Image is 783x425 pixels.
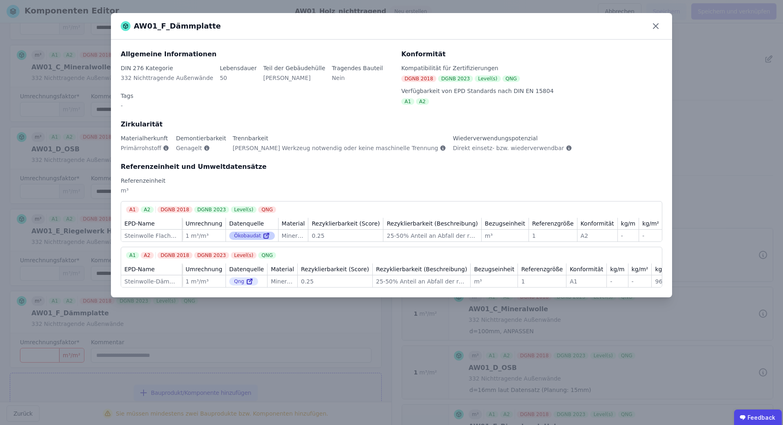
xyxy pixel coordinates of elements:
[376,277,467,286] div: 25-50% Anteil an Abfall der recycled wird
[521,265,563,273] div: Referenzgröße
[401,75,436,82] div: DGNB 2018
[621,232,635,240] div: -
[229,277,258,286] div: Qng
[453,144,564,152] span: Direkt einsetz- bzw. wiederverwendbar
[332,74,383,89] div: Nein
[186,277,222,286] div: 1 m³/m³
[632,277,648,286] div: -
[233,144,438,152] span: [PERSON_NAME] Werkzeug notwendig oder keine maschinelle Trennung
[229,219,264,228] div: Datenquelle
[229,232,275,240] div: Ökobaudat
[581,232,614,240] div: A2
[121,92,133,100] div: Tags
[258,206,276,213] div: QNG
[124,219,155,228] div: EPD-Name
[532,219,574,228] div: Referenzgröße
[124,277,179,286] div: Steinwolle-Dämmstoff im mittleren Rohdichtebereich
[474,265,514,273] div: Bezugseinheit
[332,64,383,72] div: Tragendes Bauteil
[141,206,154,213] div: A2
[485,232,525,240] div: m³
[258,252,276,259] div: QNG
[121,64,213,72] div: DIN 276 Kategorie
[312,219,380,228] div: Rezyklierbarkeit (Score)
[502,75,520,82] div: QNG
[121,20,221,32] div: AW01_F_Dämmplatte
[121,134,169,142] div: Materialherkunft
[121,186,662,201] div: m³
[186,219,222,228] div: Umrechnung
[271,265,294,273] div: Material
[610,277,624,286] div: -
[220,64,257,72] div: Lebensdauer
[157,206,192,213] div: DGNB 2018
[521,277,563,286] div: 1
[387,219,478,228] div: Rezyklierbarkeit (Beschreibung)
[263,64,325,72] div: Teil der Gebäudehülle
[121,49,391,59] div: Allgemeine Informationen
[141,252,154,259] div: A2
[655,277,672,286] div: 96
[621,219,635,228] div: kg/m
[121,144,161,152] span: Primärrohstoff
[233,134,447,142] div: Trennbarkeit
[124,232,179,240] div: Steinwolle Flachdämmplatte
[186,232,222,240] div: 1 m³/m³
[301,277,369,286] div: 0.25
[229,265,264,273] div: Datenquelle
[474,277,514,286] div: m³
[570,277,603,286] div: A1
[121,120,662,129] div: Zirkularität
[176,134,226,142] div: Demontierbarkeit
[282,219,305,228] div: Material
[263,74,325,89] div: [PERSON_NAME]
[176,144,202,152] span: Genagelt
[655,265,672,273] div: kg/m³
[632,265,648,273] div: kg/m²
[416,98,429,105] div: A2
[124,265,155,273] div: EPD-Name
[401,49,662,59] div: Konformität
[231,206,257,213] div: Level(s)
[438,75,473,82] div: DGNB 2023
[387,232,478,240] div: 25-50% Anteil an Abfall der recycled wird
[642,232,659,240] div: -
[532,232,574,240] div: 1
[642,219,659,228] div: kg/m²
[282,232,305,240] div: Mineralwolle
[271,277,294,286] div: Mineralwolle
[301,265,369,273] div: Rezyklierbarkeit (Score)
[121,177,662,185] div: Referenzeinheit
[194,206,229,213] div: DGNB 2023
[231,252,257,259] div: Level(s)
[121,74,213,89] div: 332 Nichttragende Außenwände
[121,162,662,172] div: Referenzeinheit und Umweltdatensätze
[194,252,229,259] div: DGNB 2023
[312,232,380,240] div: 0.25
[401,87,662,95] div: Verfügbarkeit von EPD Standards nach DIN EN 15804
[121,102,133,116] div: -
[610,265,624,273] div: kg/m
[570,265,603,273] div: Konformität
[401,98,414,105] div: A1
[401,64,662,72] div: Kompatibilität für Zertifizierungen
[453,134,572,142] div: Wiederverwendungspotenzial
[376,265,467,273] div: Rezyklierbarkeit (Beschreibung)
[485,219,525,228] div: Bezugseinheit
[126,252,139,259] div: A1
[581,219,614,228] div: Konformität
[186,265,222,273] div: Umrechnung
[126,206,139,213] div: A1
[475,75,500,82] div: Level(s)
[220,74,257,89] div: 50
[157,252,192,259] div: DGNB 2018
